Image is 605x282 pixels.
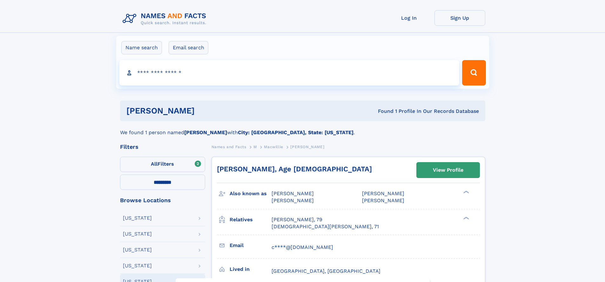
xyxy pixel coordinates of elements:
b: [PERSON_NAME] [184,129,227,135]
a: [PERSON_NAME], 79 [272,216,322,223]
div: View Profile [433,163,463,177]
label: Name search [121,41,162,54]
b: City: [GEOGRAPHIC_DATA], State: [US_STATE] [238,129,353,135]
a: Log In [384,10,434,26]
a: View Profile [417,162,480,178]
h3: Email [230,240,272,251]
div: ❯ [462,190,469,194]
h3: Lived in [230,264,272,275]
div: [US_STATE] [123,231,152,237]
span: [GEOGRAPHIC_DATA], [GEOGRAPHIC_DATA] [272,268,380,274]
img: Logo Names and Facts [120,10,212,27]
h1: [PERSON_NAME] [126,107,286,115]
button: Search Button [462,60,486,86]
div: [US_STATE] [123,216,152,221]
a: [PERSON_NAME], Age [DEMOGRAPHIC_DATA] [217,165,372,173]
a: [DEMOGRAPHIC_DATA][PERSON_NAME], 71 [272,223,379,230]
input: search input [119,60,460,86]
span: [PERSON_NAME] [362,197,404,203]
span: [PERSON_NAME] [272,190,314,196]
a: Sign Up [434,10,485,26]
span: [PERSON_NAME] [272,197,314,203]
div: [US_STATE] [123,263,152,268]
span: M [253,145,257,149]
h3: Relatives [230,214,272,225]
div: We found 1 person named with . [120,121,485,136]
label: Email search [169,41,208,54]
span: Macwillie [264,145,283,149]
a: M [253,143,257,151]
label: Filters [120,157,205,172]
span: [PERSON_NAME] [362,190,404,196]
div: [US_STATE] [123,247,152,252]
div: Browse Locations [120,197,205,203]
div: Filters [120,144,205,150]
h3: Also known as [230,188,272,199]
div: Found 1 Profile In Our Records Database [286,108,479,115]
span: All [151,161,158,167]
a: Names and Facts [212,143,246,151]
span: [PERSON_NAME] [290,145,324,149]
div: ❯ [462,216,469,220]
a: Macwillie [264,143,283,151]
